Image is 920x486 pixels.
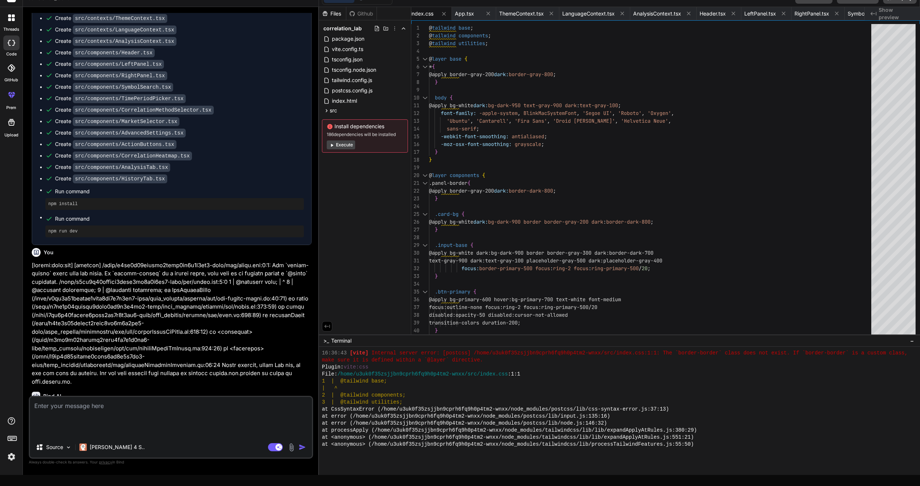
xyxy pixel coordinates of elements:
span: 'Oxygen' [648,110,671,116]
span: ; [553,71,556,78]
span: ; [648,265,650,272]
span: -moz-osx-font-smoothing: [441,141,512,147]
p: Always double-check its answers. Your in Bind [29,459,313,466]
code: src/components/HistoryTab.tsx [73,174,167,183]
span: at error (/home/u3uk0f35zsjjbn9cprh6fq9h0p4tm2-wnxx/node_modules/postcss/lib/node.js:146:32) [322,420,607,427]
div: 32 [411,265,419,272]
span: vite.config.ts [331,45,364,54]
label: Upload [4,132,18,138]
span: body [435,94,447,101]
div: 3 [411,40,419,47]
label: threads [3,26,19,33]
code: src/components/SymbolSearch.tsx [73,83,173,92]
div: 7 [411,71,419,78]
span: , [518,110,521,116]
div: Create [55,72,167,79]
pre: npm install [48,201,301,207]
span: , [668,118,671,124]
div: Click to collapse the range. [420,210,430,218]
span: 'Ubuntu' [447,118,470,124]
div: 20 [411,171,419,179]
span: layer [432,55,447,62]
span: 'Droid [PERSON_NAME]' [553,118,615,124]
div: 18 [411,156,419,164]
div: 30 [411,249,419,257]
div: 4 [411,47,419,55]
span: } [429,156,432,163]
span: text-gray-900 dark:text-gray-100 placeh [429,257,544,264]
span: components [459,32,488,39]
div: 36 [411,296,419,303]
span: dark [565,102,577,109]
div: Files [319,10,346,17]
span: Show preview [879,6,914,21]
div: Create [55,83,173,91]
span: , [509,118,512,124]
code: src/components/CorrelationMethodSelector.tsx [73,106,214,115]
span: utilities [459,40,485,47]
label: GitHub [4,77,18,83]
span: − [910,337,914,344]
div: 26 [411,218,419,226]
div: 31 [411,257,419,265]
div: 21 [411,179,419,187]
span: grayscale [515,141,541,147]
div: 17 [411,148,419,156]
img: Pick Models [65,444,72,451]
code: src/components/RightPanel.tsx [73,71,167,80]
span: base [459,24,470,31]
span: at <anonymous> (/home/u3uk0f35zsjjbn9cprh6fq9h0p4tm2-wnxx/node_modules/tailwindcss/lib/processTai... [322,441,694,448]
span: AnalysisContext.tsx [633,10,681,17]
span: base [450,55,461,62]
span: { [470,242,473,248]
span: src [330,107,337,114]
span: make sure it is defined within a `@layer` directive. [322,357,483,364]
span: , [547,118,550,124]
span: disabled:opacity-50 disabled:cursor-not [429,312,544,318]
button: − [909,335,916,347]
span: border-dark-800 [606,218,650,225]
span: } [435,149,438,155]
div: 19 [411,164,419,171]
div: Create [55,175,167,183]
span: ; [544,133,547,140]
span: vite:css [344,364,368,371]
span: >_ [323,337,329,344]
div: 29 [411,241,419,249]
code: src/components/Header.tsx [73,48,155,57]
p: [loremi:dolo:sit] [ametcon] /adip/e4se0d09eiusmo2temp0in6u1l3et3-dolo/mag/aliqu.eni:0:1: Adm `ven... [32,261,312,386]
span: border [523,218,541,225]
span: : [550,265,553,272]
span: -webkit-font-smoothing: [441,133,509,140]
div: Click to collapse the range. [420,241,430,249]
span: 'Cantarell' [476,118,509,124]
code: src/components/TimePeriodPicker.tsx [73,94,186,103]
span: @ [429,24,432,31]
div: 35 [411,288,419,296]
span: ; [485,40,488,47]
span: -allowed [544,312,568,318]
span: bg-dark-950 [488,102,521,109]
code: src/components/AnalysisTab.tsx [73,163,170,172]
span: @apply bg-white [429,102,473,109]
span: LanguageContext.tsx [562,10,615,17]
code: src/components/ActionButtons.tsx [73,140,176,149]
span: , [470,118,473,124]
span: 'Fira Sans' [515,118,547,124]
img: Claude 4 Sonnet [79,443,87,451]
code: src/contexts/LanguageContext.tsx [73,26,176,34]
span: border-gray-800 [509,71,553,78]
span: 'Segoe UI' [583,110,612,116]
span: @ [429,40,432,47]
div: Create [55,106,214,114]
div: 28 [411,234,419,241]
span: } [435,327,438,334]
span: tailwind.config.js [331,76,373,85]
span: tsconfig.json [331,55,363,64]
span: { [461,211,464,217]
div: 6 [411,63,419,71]
div: 24 [411,203,419,210]
span: Plugin: [322,364,344,371]
code: src/contexts/AnalysisContext.tsx [73,37,176,46]
div: Create [55,140,176,148]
